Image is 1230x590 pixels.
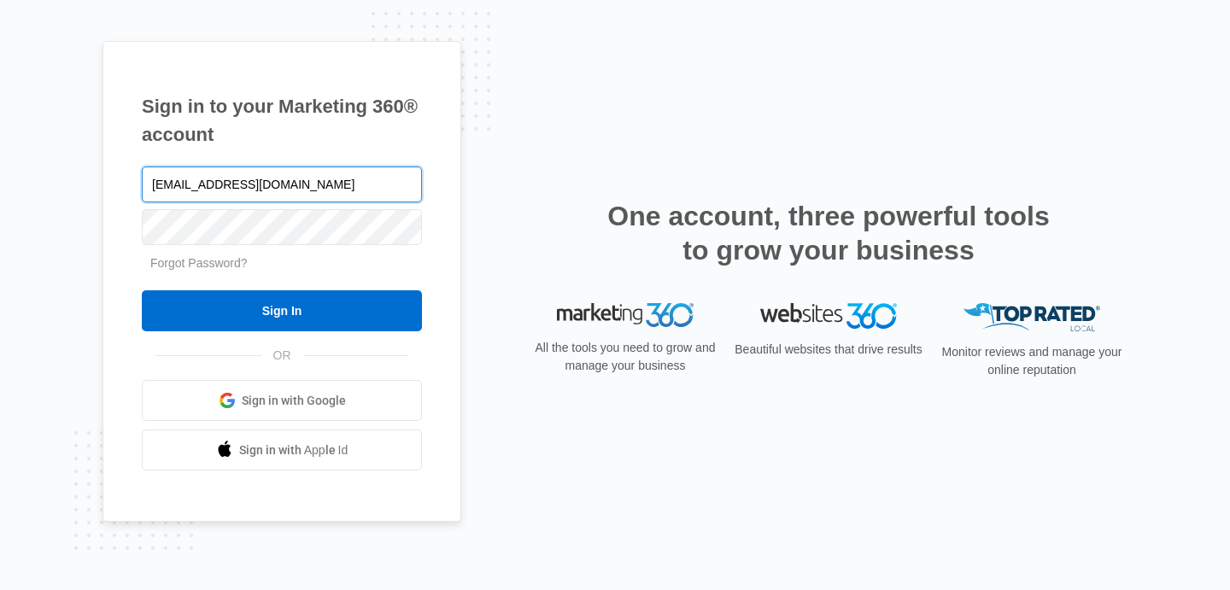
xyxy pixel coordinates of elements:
[142,290,422,331] input: Sign In
[142,92,422,149] h1: Sign in to your Marketing 360® account
[936,343,1127,379] p: Monitor reviews and manage your online reputation
[239,441,348,459] span: Sign in with Apple Id
[142,429,422,470] a: Sign in with Apple Id
[963,303,1100,331] img: Top Rated Local
[142,380,422,421] a: Sign in with Google
[150,256,248,270] a: Forgot Password?
[557,303,694,327] img: Marketing 360
[733,341,924,359] p: Beautiful websites that drive results
[261,347,303,365] span: OR
[530,339,721,375] p: All the tools you need to grow and manage your business
[142,166,422,202] input: Email
[760,303,897,328] img: Websites 360
[242,392,346,410] span: Sign in with Google
[602,199,1055,267] h2: One account, three powerful tools to grow your business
